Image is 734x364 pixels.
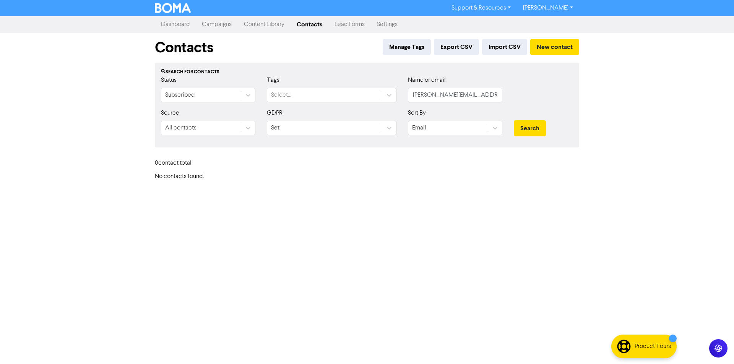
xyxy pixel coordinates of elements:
button: New contact [530,39,579,55]
iframe: Chat Widget [696,327,734,364]
div: Search for contacts [161,69,573,76]
div: Subscribed [165,91,195,100]
button: Import CSV [482,39,527,55]
a: Settings [371,17,404,32]
a: Lead Forms [328,17,371,32]
label: Name or email [408,76,446,85]
label: Source [161,108,179,118]
div: Select... [271,91,291,100]
label: Tags [267,76,279,85]
a: Contacts [291,17,328,32]
a: Dashboard [155,17,196,32]
h1: Contacts [155,39,213,57]
a: Support & Resources [445,2,517,14]
button: Search [514,120,546,136]
div: All contacts [165,123,196,133]
a: [PERSON_NAME] [517,2,579,14]
button: Export CSV [434,39,479,55]
img: BOMA Logo [155,3,191,13]
label: GDPR [267,108,283,118]
a: Campaigns [196,17,238,32]
label: Status [161,76,177,85]
div: Set [271,123,279,133]
button: Manage Tags [383,39,431,55]
h6: 0 contact total [155,160,216,167]
h6: No contacts found. [155,173,579,180]
div: Email [412,123,426,133]
label: Sort By [408,108,426,118]
a: Content Library [238,17,291,32]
